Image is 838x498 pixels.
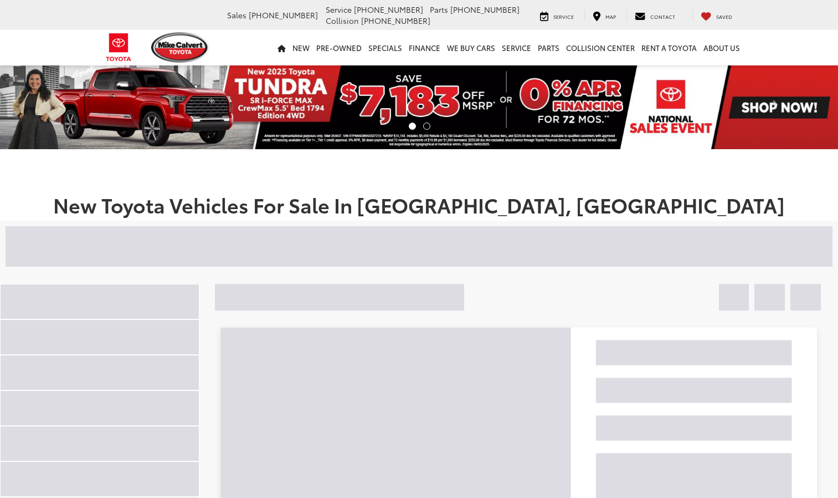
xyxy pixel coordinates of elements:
[553,13,574,20] span: Service
[365,30,405,65] a: Specials
[605,13,616,20] span: Map
[638,30,700,65] a: Rent a Toyota
[249,9,318,21] span: [PHONE_NUMBER]
[532,10,582,21] a: Service
[274,30,289,65] a: Home
[498,30,534,65] a: Service
[700,30,743,65] a: About Us
[405,30,444,65] a: Finance
[430,4,448,15] span: Parts
[98,29,140,65] img: Toyota
[326,15,359,26] span: Collision
[450,4,520,15] span: [PHONE_NUMBER]
[444,30,498,65] a: WE BUY CARS
[289,30,313,65] a: New
[563,30,638,65] a: Collision Center
[626,10,683,21] a: Contact
[313,30,365,65] a: Pre-Owned
[227,9,246,21] span: Sales
[716,13,732,20] span: Saved
[361,15,430,26] span: [PHONE_NUMBER]
[534,30,563,65] a: Parts
[692,10,741,21] a: My Saved Vehicles
[354,4,423,15] span: [PHONE_NUMBER]
[151,32,210,63] img: Mike Calvert Toyota
[326,4,352,15] span: Service
[650,13,675,20] span: Contact
[584,10,624,21] a: Map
